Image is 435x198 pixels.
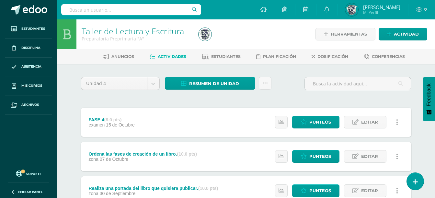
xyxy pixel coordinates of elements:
[86,77,142,90] span: Unidad 4
[177,151,197,157] strong: (10.0 pts)
[100,191,136,196] span: 30 de Septiembre
[199,28,212,41] img: 9b5f0be0843dd82ac0af1834b396308f.png
[426,83,432,106] span: Feedback
[263,54,296,59] span: Planificación
[158,54,186,59] span: Actividades
[26,171,41,176] span: Soporte
[5,95,52,115] a: Archivos
[21,26,45,31] span: Estudiantes
[88,191,98,196] span: zona
[165,77,255,90] a: Resumen de unidad
[8,169,49,178] a: Soporte
[309,116,331,128] span: Punteos
[364,51,405,62] a: Conferencias
[21,45,40,50] span: Disciplina
[211,54,241,59] span: Estudiantes
[5,76,52,95] a: Mis cursos
[82,26,184,37] a: Taller de Lectura y Escritura
[372,54,405,59] span: Conferencias
[331,28,367,40] span: Herramientas
[106,122,135,127] span: 15 de Octubre
[198,186,218,191] strong: (10.0 pts)
[345,3,358,16] img: 9b5f0be0843dd82ac0af1834b396308f.png
[363,4,400,10] span: [PERSON_NAME]
[88,151,197,157] div: Ordena las fases de creación de un libro.
[189,78,239,90] span: Resumen de unidad
[394,28,419,40] span: Actividad
[21,83,42,88] span: Mis cursos
[309,150,331,162] span: Punteos
[292,150,339,163] a: Punteos
[103,51,134,62] a: Anuncios
[379,28,427,40] a: Actividad
[5,38,52,58] a: Disciplina
[18,190,43,194] span: Cerrar panel
[61,4,201,15] input: Busca un usuario...
[361,116,378,128] span: Editar
[363,10,400,15] span: Mi Perfil
[82,27,191,36] h1: Taller de Lectura y Escritura
[312,51,348,62] a: Dosificación
[317,54,348,59] span: Dosificación
[315,28,375,40] a: Herramientas
[305,77,411,90] input: Busca la actividad aquí...
[82,36,191,42] div: Preparatoria Preprimaria 'A'
[423,77,435,121] button: Feedback - Mostrar encuesta
[88,122,105,127] span: examen
[111,54,134,59] span: Anuncios
[88,117,134,122] div: FASE 4
[5,19,52,38] a: Estudiantes
[88,157,98,162] span: zona
[21,64,41,69] span: Asistencia
[309,185,331,197] span: Punteos
[104,117,122,122] strong: (8.0 pts)
[21,102,39,107] span: Archivos
[81,77,159,90] a: Unidad 4
[100,157,129,162] span: 07 de Octubre
[292,116,339,128] a: Punteos
[256,51,296,62] a: Planificación
[150,51,186,62] a: Actividades
[361,185,378,197] span: Editar
[292,184,339,197] a: Punteos
[5,58,52,77] a: Asistencia
[88,186,218,191] div: Realiza una portada del libro que quisiera publicar.
[361,150,378,162] span: Editar
[202,51,241,62] a: Estudiantes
